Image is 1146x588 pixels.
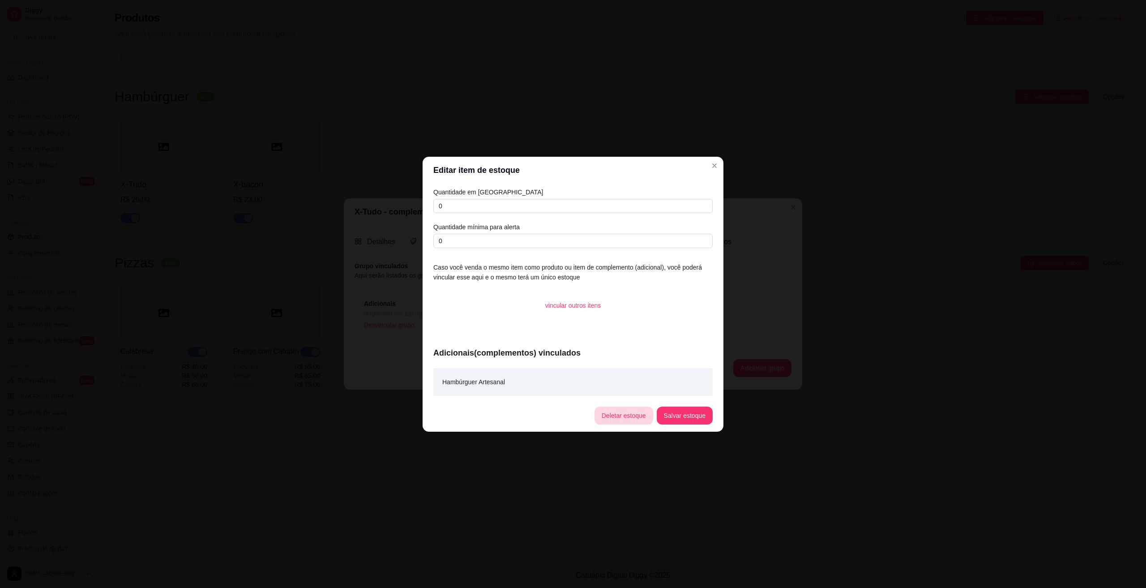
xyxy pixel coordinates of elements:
[433,187,713,197] article: Quantidade em [GEOGRAPHIC_DATA]
[707,159,722,173] button: Close
[442,377,505,387] article: Hambúrguer Artesanal
[423,157,723,184] header: Editar item de estoque
[538,296,608,314] button: vincular outros itens
[594,407,653,425] button: Deletar estoque
[433,262,713,282] article: Caso você venda o mesmo item como produto ou item de complemento (adicional), você poderá vincula...
[433,347,713,359] article: Adicionais(complementos) vinculados
[657,407,713,425] button: Salvar estoque
[433,222,713,232] article: Quantidade mínima para alerta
